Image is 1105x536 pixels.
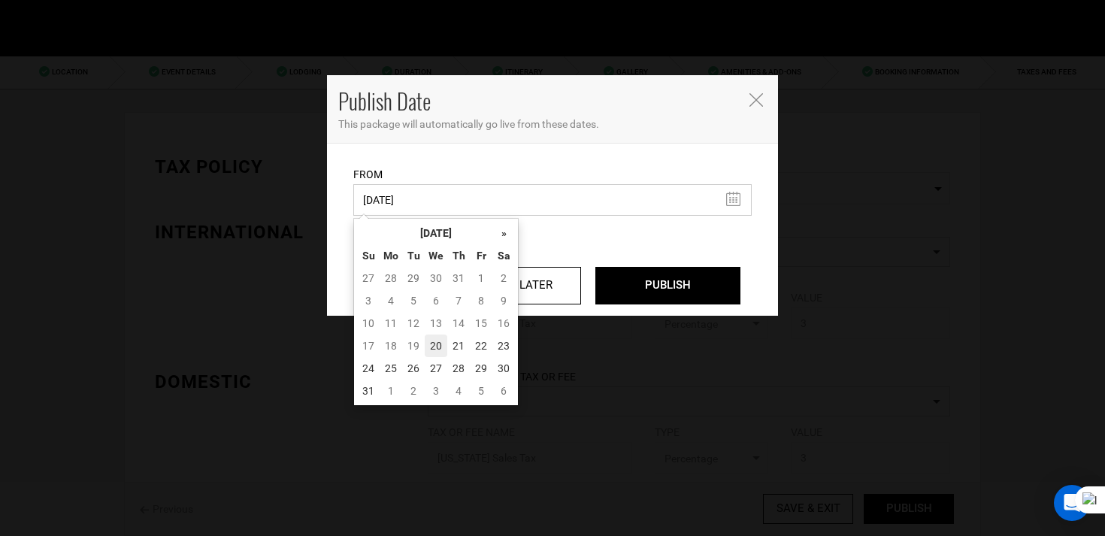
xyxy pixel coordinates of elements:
[470,380,492,402] td: 5
[492,357,515,380] td: 30
[425,244,447,267] th: We
[470,289,492,312] td: 8
[380,335,402,357] td: 18
[353,167,383,182] label: From
[492,244,515,267] th: Sa
[380,289,402,312] td: 4
[492,335,515,357] td: 23
[357,335,380,357] td: 17
[380,267,402,289] td: 28
[357,244,380,267] th: Su
[447,289,470,312] td: 7
[357,380,380,402] td: 31
[380,312,402,335] td: 11
[595,267,740,304] input: PUBLISH
[492,380,515,402] td: 6
[492,289,515,312] td: 9
[380,222,492,244] th: [DATE]
[380,357,402,380] td: 25
[492,222,515,244] th: »
[380,380,402,402] td: 1
[447,312,470,335] td: 14
[402,335,425,357] td: 19
[425,312,447,335] td: 13
[357,289,380,312] td: 3
[447,244,470,267] th: Th
[425,380,447,402] td: 3
[338,86,737,117] h4: Publish Date
[447,335,470,357] td: 21
[402,312,425,335] td: 12
[425,289,447,312] td: 6
[470,312,492,335] td: 15
[402,267,425,289] td: 29
[402,289,425,312] td: 5
[470,335,492,357] td: 22
[357,357,380,380] td: 24
[447,380,470,402] td: 4
[425,357,447,380] td: 27
[492,267,515,289] td: 2
[357,312,380,335] td: 10
[380,244,402,267] th: Mo
[492,312,515,335] td: 16
[470,357,492,380] td: 29
[402,380,425,402] td: 2
[447,357,470,380] td: 28
[402,244,425,267] th: Tu
[1054,485,1090,521] div: Open Intercom Messenger
[402,357,425,380] td: 26
[470,267,492,289] td: 1
[447,267,470,289] td: 31
[338,117,767,132] p: This package will automatically go live from these dates.
[357,267,380,289] td: 27
[353,184,752,216] input: Select From Date
[425,335,447,357] td: 20
[425,267,447,289] td: 30
[470,244,492,267] th: Fr
[748,91,763,107] button: Close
